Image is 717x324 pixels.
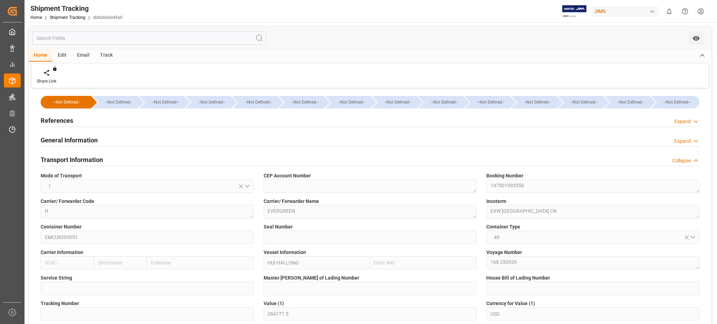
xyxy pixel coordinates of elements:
[591,5,661,18] button: JIMS
[264,198,319,205] span: Carrier/ Forwarder Name
[186,96,231,108] div: --Not Defined--
[658,96,696,108] div: --Not Defined--
[565,96,603,108] div: --Not Defined--
[45,183,55,190] span: 1
[661,3,677,19] button: show 0 new notifications
[486,198,506,205] span: Incoterm
[48,96,86,108] div: --Not Defined--
[651,96,699,108] div: --Not Defined--
[95,50,118,62] div: Track
[486,231,699,244] button: open menu
[672,157,691,164] div: Collapse
[264,256,370,269] input: Enter Vessel Name
[264,205,477,218] textarea: EVERGREEN
[232,96,277,108] div: --Not Defined--
[41,96,91,108] div: --Not Defined--
[486,172,523,179] span: Booking Number
[379,96,417,108] div: --Not Defined--
[425,96,463,108] div: --Not Defined--
[139,96,184,108] div: --Not Defined--
[147,256,253,269] input: Fullname
[72,50,95,62] div: Email
[689,31,703,45] button: open menu
[100,96,138,108] div: --Not Defined--
[41,172,82,179] span: Mode of Transport
[193,96,231,108] div: --Not Defined--
[41,223,82,231] span: Container Number
[29,50,53,62] div: Home
[511,96,556,108] div: --Not Defined--
[486,300,535,307] span: Currency for Value (1)
[472,96,510,108] div: --Not Defined--
[486,223,520,231] span: Container Type
[41,274,72,282] span: Service String
[605,96,649,108] div: --Not Defined--
[50,15,85,20] a: Shipment Tracking
[30,3,123,14] div: Shipment Tracking
[30,15,42,20] a: Home
[239,96,277,108] div: --Not Defined--
[279,96,324,108] div: --Not Defined--
[93,96,138,108] div: --Not Defined--
[41,135,98,145] h2: General Information
[94,256,147,269] input: Shortname
[518,96,556,108] div: --Not Defined--
[41,256,94,269] input: SCAC
[264,223,293,231] span: Seal Number
[562,5,586,17] img: Exertis%20JAM%20-%20Email%20Logo.jpg_1722504956.jpg
[486,205,699,218] textarea: EXW [GEOGRAPHIC_DATA] CN
[264,172,311,179] span: CEP Account Number
[372,96,417,108] div: --Not Defined--
[41,205,254,218] textarea: H
[53,50,72,62] div: Edit
[612,96,649,108] div: --Not Defined--
[677,3,693,19] button: Help Center
[465,96,510,108] div: --Not Defined--
[418,96,463,108] div: --Not Defined--
[41,155,103,164] h2: Transport Information
[558,96,603,108] div: --Not Defined--
[41,179,254,193] button: open menu
[264,249,306,256] span: Vessel Information
[41,116,73,125] h2: References
[41,198,94,205] span: Carrier/ Forwarder Code
[674,138,691,145] div: Expand
[286,96,324,108] div: --Not Defined--
[490,234,503,241] span: 40
[370,256,476,269] input: Enter IMO
[41,249,83,256] span: Carrier Information
[674,118,691,125] div: Expand
[591,6,659,16] div: JIMS
[486,274,550,282] span: House Bill of Lading Number
[264,274,359,282] span: Master [PERSON_NAME] of Lading Number
[333,96,370,108] div: --Not Defined--
[146,96,184,108] div: --Not Defined--
[486,249,522,256] span: Voyage Number
[486,256,699,269] textarea: 168 250929
[32,31,266,45] input: Search Fields
[486,179,699,193] textarea: 147501393556
[264,300,284,307] span: Value (1)
[326,96,370,108] div: --Not Defined--
[41,300,79,307] span: Tracking Number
